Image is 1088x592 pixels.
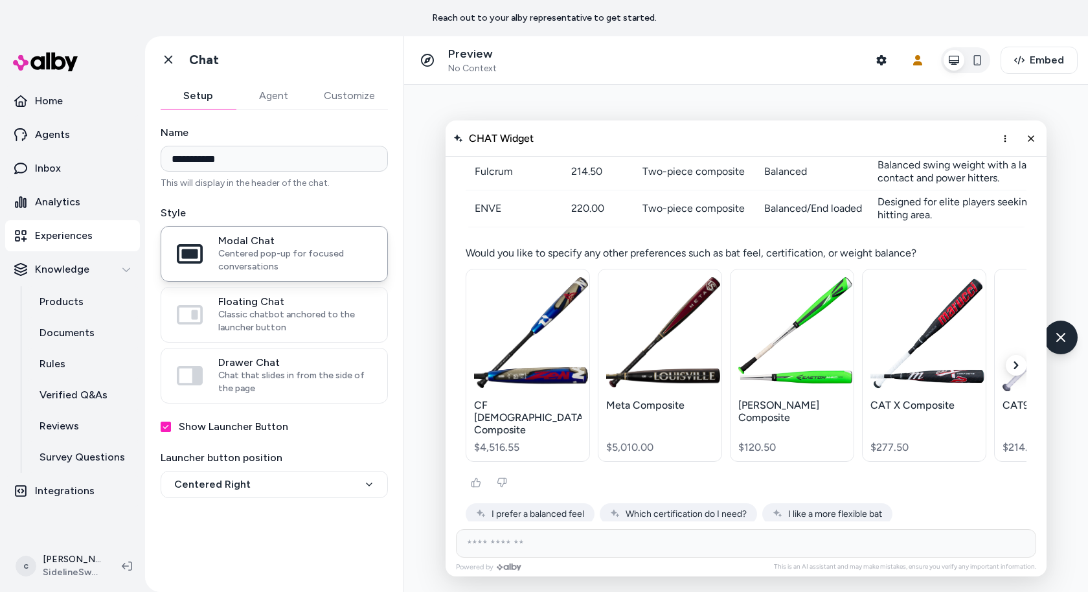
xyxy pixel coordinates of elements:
[40,356,65,372] p: Rules
[5,187,140,218] a: Analytics
[40,325,95,341] p: Documents
[311,83,388,109] button: Customize
[5,220,140,251] a: Experiences
[35,93,63,109] p: Home
[448,63,497,74] span: No Context
[5,254,140,285] button: Knowledge
[40,294,84,310] p: Products
[432,12,657,25] p: Reach out to your alby representative to get started.
[27,286,140,317] a: Products
[1030,52,1064,68] span: Embed
[35,228,93,244] p: Experiences
[35,194,80,210] p: Analytics
[1001,47,1078,74] button: Embed
[27,380,140,411] a: Verified Q&As
[218,234,372,247] span: Modal Chat
[35,483,95,499] p: Integrations
[35,161,61,176] p: Inbox
[161,83,236,109] button: Setup
[218,247,372,273] span: Centered pop-up for focused conversations
[236,83,311,109] button: Agent
[13,52,78,71] img: alby Logo
[27,411,140,442] a: Reviews
[218,356,372,369] span: Drawer Chat
[5,475,140,507] a: Integrations
[5,119,140,150] a: Agents
[35,262,89,277] p: Knowledge
[179,419,288,435] label: Show Launcher Button
[35,127,70,142] p: Agents
[161,450,388,466] label: Launcher button position
[27,442,140,473] a: Survey Questions
[5,153,140,184] a: Inbox
[8,545,111,587] button: c[PERSON_NAME]SidelineSwap
[448,47,497,62] p: Preview
[161,125,388,141] label: Name
[218,295,372,308] span: Floating Chat
[27,317,140,348] a: Documents
[40,418,79,434] p: Reviews
[40,450,125,465] p: Survey Questions
[161,177,388,190] p: This will display in the header of the chat.
[218,308,372,334] span: Classic chatbot anchored to the launcher button
[40,387,108,403] p: Verified Q&As
[189,52,219,68] h1: Chat
[27,348,140,380] a: Rules
[16,556,36,576] span: c
[161,205,388,221] label: Style
[218,369,372,395] span: Chat that slides in from the side of the page
[43,566,101,579] span: SidelineSwap
[43,553,101,566] p: [PERSON_NAME]
[5,85,140,117] a: Home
